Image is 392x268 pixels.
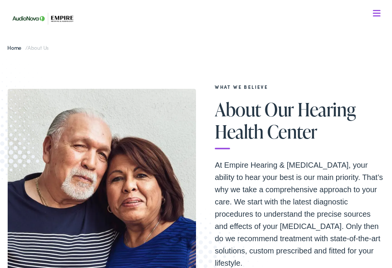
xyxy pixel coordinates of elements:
span: Hearing [297,99,356,119]
a: What We Offer [13,31,384,54]
span: About Us [28,44,49,51]
h2: What We Believe [215,84,384,90]
span: Our [265,99,294,119]
a: Home [7,44,25,51]
span: Health [215,121,263,142]
span: Center [267,121,317,142]
span: About [215,99,261,119]
span: / [7,44,49,51]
